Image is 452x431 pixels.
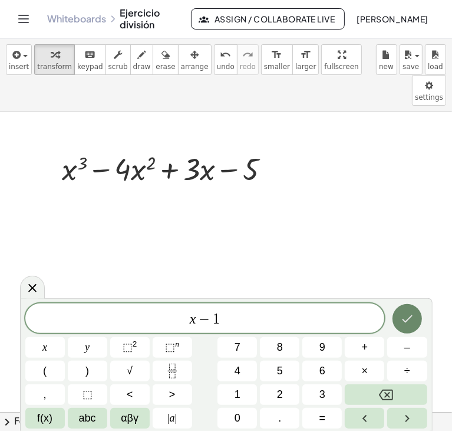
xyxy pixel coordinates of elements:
span: – [404,339,410,355]
span: load [428,63,443,71]
span: abc [79,410,96,426]
span: [PERSON_NAME] [357,14,428,24]
button: insert [6,44,32,75]
span: Assign / Collaborate Live [201,14,335,24]
button: scrub [105,44,131,75]
span: x [42,339,47,355]
span: + [362,339,368,355]
button: Placeholder [68,384,107,405]
button: save [400,44,423,75]
button: 4 [217,361,257,381]
span: insert [9,63,29,71]
span: draw [133,63,151,71]
button: , [25,384,65,405]
var: x [190,311,196,326]
button: format_sizelarger [292,44,319,75]
button: new [376,44,397,75]
button: 9 [302,337,342,358]
button: Functions [25,408,65,429]
button: 5 [260,361,299,381]
i: format_size [300,48,311,62]
span: αβγ [121,410,138,426]
button: ( [25,361,65,381]
sup: 2 [133,339,137,348]
span: 4 [235,363,240,379]
span: − [196,312,213,326]
button: 2 [260,384,299,405]
span: < [127,387,133,403]
button: Squared [110,337,150,358]
i: format_size [271,48,282,62]
button: Right arrow [387,408,427,429]
span: save [402,63,419,71]
span: smaller [264,63,290,71]
span: larger [295,63,316,71]
span: . [278,410,281,426]
span: 5 [277,363,283,379]
span: , [44,387,47,403]
span: ÷ [404,363,410,379]
span: arrange [181,63,209,71]
button: Alphabet [68,408,107,429]
button: Times [345,361,384,381]
button: 6 [302,361,342,381]
span: redo [240,63,256,71]
button: 0 [217,408,257,429]
button: [PERSON_NAME] [347,8,438,30]
span: 1 [235,387,240,403]
i: keyboard [84,48,95,62]
sup: n [175,339,179,348]
span: 1 [213,312,220,326]
span: undo [217,63,235,71]
button: y [68,337,107,358]
button: Greek alphabet [110,408,150,429]
span: ⬚ [83,387,93,403]
button: Superscript [153,337,192,358]
span: 2 [277,387,283,403]
span: 0 [235,410,240,426]
button: Greater than [153,384,192,405]
button: Minus [387,337,427,358]
span: ( [43,363,47,379]
span: 8 [277,339,283,355]
span: 9 [319,339,325,355]
span: transform [37,63,72,71]
button: 3 [302,384,342,405]
span: 3 [319,387,325,403]
button: Absolute value [153,408,192,429]
span: f(x) [37,410,52,426]
span: scrub [108,63,128,71]
button: Divide [387,361,427,381]
span: erase [156,63,175,71]
button: Left arrow [345,408,384,429]
span: √ [127,363,133,379]
span: | [167,412,170,424]
button: format_sizesmaller [261,44,293,75]
span: y [85,339,90,355]
button: undoundo [214,44,237,75]
span: keypad [77,63,103,71]
span: > [169,387,176,403]
button: 7 [217,337,257,358]
button: Equals [302,408,342,429]
button: erase [153,44,178,75]
button: settings [412,75,446,106]
button: . [260,408,299,429]
span: ) [85,363,89,379]
span: | [175,412,177,424]
a: Whiteboards [47,13,106,25]
button: Assign / Collaborate Live [191,8,345,30]
button: x [25,337,65,358]
button: 1 [217,384,257,405]
span: a [167,410,177,426]
span: fullscreen [324,63,358,71]
span: = [319,410,326,426]
button: Toggle navigation [14,9,33,28]
button: fullscreen [321,44,361,75]
button: ) [68,361,107,381]
i: undo [220,48,231,62]
span: settings [415,93,443,102]
button: arrange [178,44,212,75]
span: ⬚ [123,341,133,353]
button: Square root [110,361,150,381]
